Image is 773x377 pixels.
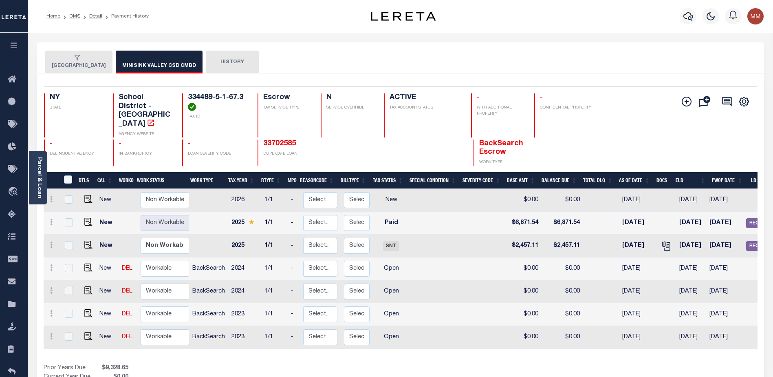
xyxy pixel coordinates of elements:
td: 1/1 [261,257,288,280]
td: 1/1 [261,189,288,212]
span: $9,328.65 [100,364,130,373]
span: - [50,140,53,147]
p: IN BANKRUPTCY [119,151,172,157]
td: New [96,189,119,212]
td: [DATE] [619,303,656,326]
a: Parcel & Loan [36,157,42,198]
td: $0.00 [542,280,583,303]
td: - [288,257,300,280]
a: OMS [69,14,80,19]
span: BackSearch Escrow [479,140,523,156]
p: STATE [50,105,104,111]
th: &nbsp; [59,172,76,189]
td: 2026 [228,189,261,212]
td: $6,871.54 [542,212,583,235]
th: Base Amt: activate to sort column ascending [504,172,538,189]
td: [DATE] [676,257,707,280]
td: 2023 [228,303,261,326]
th: RType: activate to sort column ascending [258,172,284,189]
th: CAL: activate to sort column ascending [94,172,116,189]
span: SNT [383,241,399,251]
td: $0.00 [507,189,542,212]
button: MINISINK VALLEY CSD CMBD [116,51,203,73]
td: Paid [373,212,410,235]
td: New [96,212,119,235]
span: - [477,94,480,101]
th: LD: activate to sort column ascending [746,172,769,189]
td: [DATE] [676,189,707,212]
th: Tax Status: activate to sort column ascending [370,172,407,189]
td: [DATE] [619,189,656,212]
p: AGENCY WEBSITE [119,131,172,137]
td: - [288,235,300,257]
td: 2024 [228,280,261,303]
td: New [96,257,119,280]
td: [DATE] [619,326,656,349]
td: 1/1 [261,303,288,326]
td: $0.00 [542,326,583,349]
td: Open [373,257,410,280]
td: [DATE] [706,212,743,235]
td: New [96,280,119,303]
td: $0.00 [507,257,542,280]
button: HISTORY [206,51,259,73]
p: DELINQUENT AGENCY [50,151,104,157]
td: [DATE] [619,280,656,303]
td: $0.00 [542,303,583,326]
td: [DATE] [706,303,743,326]
td: - [288,303,300,326]
td: $2,457.11 [507,235,542,257]
th: BillType: activate to sort column ascending [337,172,370,189]
img: svg+xml;base64,PHN2ZyB4bWxucz0iaHR0cDovL3d3dy53My5vcmcvMjAwMC9zdmciIHBvaW50ZXItZXZlbnRzPSJub25lIi... [747,8,764,24]
td: BackSearch [189,280,228,303]
th: Docs [653,172,672,189]
td: [DATE] [676,326,707,349]
td: New [96,235,119,257]
td: $0.00 [507,326,542,349]
img: Star.svg [249,220,254,225]
td: - [288,189,300,212]
th: Tax Year: activate to sort column ascending [225,172,258,189]
th: As of Date: activate to sort column ascending [616,172,653,189]
p: WORK TYPE [479,160,533,166]
a: Detail [89,14,102,19]
a: DEL [122,266,132,271]
td: [DATE] [676,280,707,303]
th: Severity Code: activate to sort column ascending [459,172,504,189]
td: [DATE] [619,235,656,257]
th: Work Type [187,172,225,189]
h4: 334489-5-1-67.3 [188,93,247,111]
td: BackSearch [189,257,228,280]
td: BackSearch [189,326,228,349]
td: [DATE] [676,303,707,326]
td: $0.00 [507,280,542,303]
p: TAX ACCOUNT STATUS [390,105,461,111]
td: 1/1 [261,326,288,349]
span: - [540,94,543,101]
th: &nbsp;&nbsp;&nbsp;&nbsp;&nbsp;&nbsp;&nbsp;&nbsp;&nbsp;&nbsp; [44,172,59,189]
td: [DATE] [676,212,707,235]
th: Total DLQ: activate to sort column ascending [580,172,616,189]
th: Balance Due: activate to sort column ascending [538,172,580,189]
a: DEL [122,334,132,340]
i: travel_explore [8,187,21,197]
td: $6,871.54 [507,212,542,235]
th: Work Status [134,172,189,189]
h4: Escrow [263,93,311,102]
span: - [119,140,121,147]
td: 2025 [228,235,261,257]
td: $0.00 [507,303,542,326]
p: TAX ID [188,114,247,120]
td: [DATE] [706,326,743,349]
td: [DATE] [619,257,656,280]
td: $0.00 [542,189,583,212]
td: New [96,326,119,349]
button: [GEOGRAPHIC_DATA] [45,51,112,73]
a: 33702585 [263,140,296,147]
td: New [373,189,410,212]
p: TAX SERVICE TYPE [263,105,311,111]
a: REC [746,243,762,249]
h4: ACTIVE [390,93,461,102]
th: WorkQ [116,172,134,189]
li: Payment History [102,13,149,20]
